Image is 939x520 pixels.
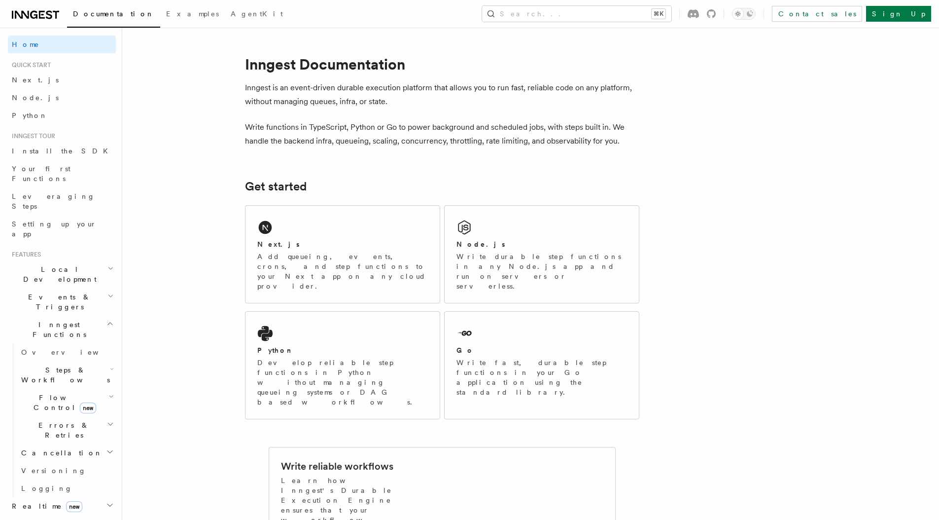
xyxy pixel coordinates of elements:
a: Examples [160,3,225,27]
span: new [66,501,82,512]
span: Flow Control [17,393,108,412]
a: Overview [17,343,116,361]
span: new [80,403,96,413]
button: Steps & Workflows [17,361,116,389]
a: Next.js [8,71,116,89]
span: Versioning [21,467,86,475]
button: Errors & Retries [17,416,116,444]
button: Events & Triggers [8,288,116,316]
a: Home [8,36,116,53]
p: Inngest is an event-driven durable execution platform that allows you to run fast, reliable code ... [245,81,639,109]
span: Errors & Retries [17,420,107,440]
span: Steps & Workflows [17,365,110,385]
span: Setting up your app [12,220,97,238]
button: Search...⌘K [482,6,671,22]
a: AgentKit [225,3,289,27]
a: Python [8,107,116,124]
a: Next.jsAdd queueing, events, crons, and step functions to your Next app on any cloud provider. [245,205,440,303]
a: Leveraging Steps [8,187,116,215]
button: Realtimenew [8,497,116,515]
h2: Node.js [456,239,505,249]
span: Leveraging Steps [12,192,95,210]
button: Inngest Functions [8,316,116,343]
span: Cancellation [17,448,103,458]
kbd: ⌘K [652,9,665,19]
button: Flow Controlnew [17,389,116,416]
button: Toggle dark mode [732,8,756,20]
a: Documentation [67,3,160,28]
h2: Next.js [257,239,300,249]
span: Quick start [8,61,51,69]
h2: Go [456,345,474,355]
p: Develop reliable step functions in Python without managing queueing systems or DAG based workflows. [257,358,428,407]
a: PythonDevelop reliable step functions in Python without managing queueing systems or DAG based wo... [245,311,440,419]
span: Node.js [12,94,59,102]
button: Cancellation [17,444,116,462]
span: Your first Functions [12,165,70,183]
p: Write fast, durable step functions in your Go application using the standard library. [456,358,627,397]
p: Add queueing, events, crons, and step functions to your Next app on any cloud provider. [257,252,428,291]
span: Python [12,111,48,119]
span: Home [12,39,39,49]
a: Contact sales [772,6,862,22]
span: Inngest Functions [8,320,106,339]
span: Overview [21,348,123,356]
p: Write functions in TypeScript, Python or Go to power background and scheduled jobs, with steps bu... [245,120,639,148]
span: Install the SDK [12,147,114,155]
span: Logging [21,484,72,492]
span: AgentKit [231,10,283,18]
a: Logging [17,480,116,497]
span: Events & Triggers [8,292,107,312]
a: Setting up your app [8,215,116,243]
span: Next.js [12,76,59,84]
span: Local Development [8,264,107,284]
div: Inngest Functions [8,343,116,497]
a: Node.js [8,89,116,107]
button: Local Development [8,260,116,288]
a: Node.jsWrite durable step functions in any Node.js app and run on servers or serverless. [444,205,639,303]
a: Get started [245,180,307,193]
p: Write durable step functions in any Node.js app and run on servers or serverless. [456,252,627,291]
span: Examples [166,10,219,18]
a: Versioning [17,462,116,480]
a: Sign Up [866,6,931,22]
span: Features [8,251,41,259]
h2: Python [257,345,294,355]
a: Install the SDK [8,142,116,160]
span: Documentation [73,10,154,18]
h2: Write reliable workflows [281,459,393,473]
h1: Inngest Documentation [245,55,639,73]
span: Inngest tour [8,132,55,140]
a: Your first Functions [8,160,116,187]
span: Realtime [8,501,82,511]
a: GoWrite fast, durable step functions in your Go application using the standard library. [444,311,639,419]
